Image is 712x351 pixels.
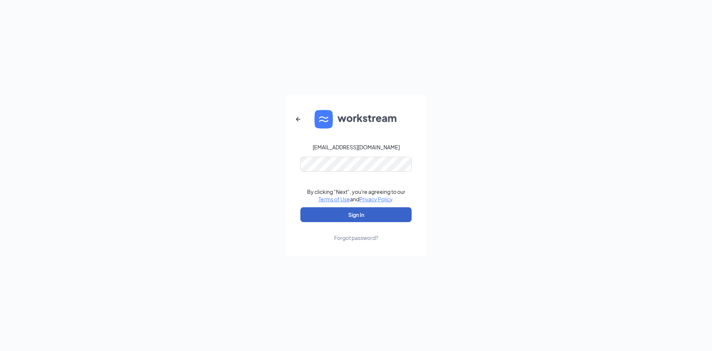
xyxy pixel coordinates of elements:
[314,110,398,129] img: WS logo and Workstream text
[313,143,400,151] div: [EMAIL_ADDRESS][DOMAIN_NAME]
[289,110,307,128] button: ArrowLeftNew
[334,222,378,241] a: Forgot password?
[334,234,378,241] div: Forgot password?
[300,207,412,222] button: Sign In
[359,196,392,202] a: Privacy Policy
[319,196,350,202] a: Terms of Use
[294,115,303,124] svg: ArrowLeftNew
[307,188,405,203] div: By clicking "Next", you're agreeing to our and .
